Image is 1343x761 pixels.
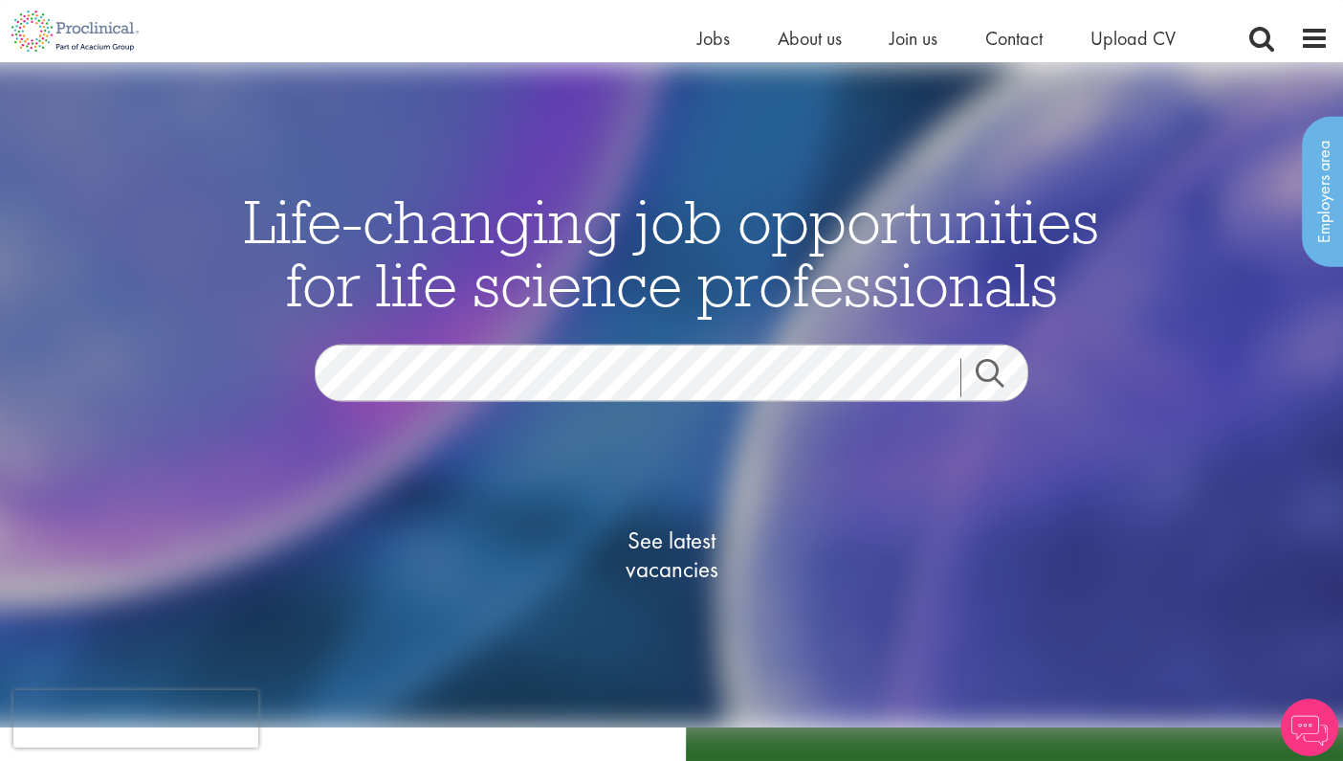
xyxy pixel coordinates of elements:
a: Job search submit button [960,359,1043,397]
a: About us [778,26,842,51]
iframe: reCAPTCHA [13,690,258,748]
span: See latest vacancies [576,526,767,584]
span: Life-changing job opportunities for life science professionals [244,183,1099,323]
a: Jobs [697,26,730,51]
a: Join us [890,26,937,51]
a: Contact [985,26,1043,51]
a: Upload CV [1090,26,1176,51]
img: Chatbot [1281,699,1338,756]
a: See latestvacancies [576,450,767,660]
